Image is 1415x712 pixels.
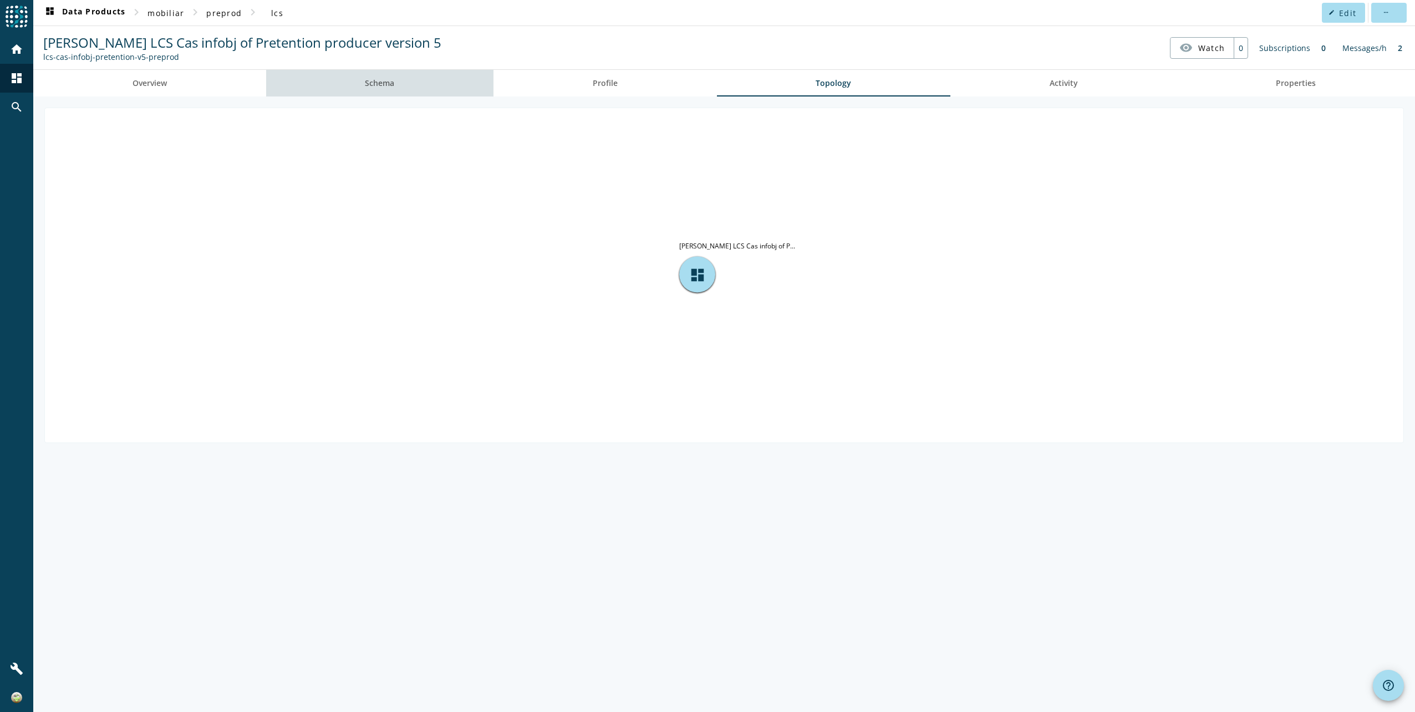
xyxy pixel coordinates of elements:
span: mobiliar [147,8,184,18]
div: Subscriptions [1254,37,1316,59]
span: [PERSON_NAME] LCS Cas infobj of Pretention producer version 5 [43,33,441,52]
mat-icon: edit [1329,9,1335,16]
mat-icon: more_horiz [1382,9,1388,16]
div: 0 [1234,38,1248,58]
div: 2 [1392,37,1408,59]
button: lcs [259,3,295,23]
button: Edit [1322,3,1365,23]
button: Data Products [39,3,130,23]
div: 0 [1316,37,1331,59]
span: Profile [593,79,618,87]
mat-icon: build [10,662,23,675]
img: a84d6f0ee5bbe71f8519cc6a0cd5e475 [11,692,22,703]
span: dashboard [689,266,706,283]
mat-icon: visibility [1179,41,1193,54]
mat-icon: search [10,100,23,114]
mat-icon: chevron_right [130,6,143,19]
span: Edit [1339,8,1356,18]
span: lcs [271,8,283,18]
mat-icon: chevron_right [189,6,202,19]
img: spoud-logo.svg [6,6,28,28]
tspan: [PERSON_NAME] LCS Cas infobj of P... [679,241,795,251]
mat-icon: dashboard [43,6,57,19]
div: Kafka Topic: lcs-cas-infobj-pretention-v5-preprod [43,52,441,62]
mat-icon: chevron_right [246,6,259,19]
span: Properties [1276,79,1316,87]
span: Activity [1050,79,1078,87]
mat-icon: dashboard [10,72,23,85]
span: Topology [816,79,851,87]
div: Messages/h [1337,37,1392,59]
button: mobiliar [143,3,189,23]
mat-icon: home [10,43,23,56]
span: Data Products [43,6,125,19]
span: Watch [1198,38,1225,58]
span: Schema [365,79,394,87]
span: Overview [133,79,167,87]
button: preprod [202,3,246,23]
button: Watch [1170,38,1234,58]
span: preprod [206,8,242,18]
mat-icon: help_outline [1382,679,1395,692]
